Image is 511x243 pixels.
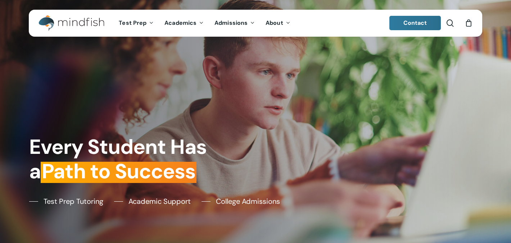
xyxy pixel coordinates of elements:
[114,196,191,207] a: Academic Support
[266,19,283,27] span: About
[209,20,260,26] a: Admissions
[41,158,196,185] em: Path to Success
[29,10,482,37] header: Main Menu
[128,196,191,207] span: Academic Support
[29,196,103,207] a: Test Prep Tutoring
[113,10,295,37] nav: Main Menu
[214,19,248,27] span: Admissions
[164,19,196,27] span: Academics
[29,135,251,184] h1: Every Student Has a
[119,19,146,27] span: Test Prep
[44,196,103,207] span: Test Prep Tutoring
[389,16,441,30] a: Contact
[113,20,159,26] a: Test Prep
[216,196,280,207] span: College Admissions
[202,196,280,207] a: College Admissions
[260,20,296,26] a: About
[159,20,209,26] a: Academics
[403,19,427,27] span: Contact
